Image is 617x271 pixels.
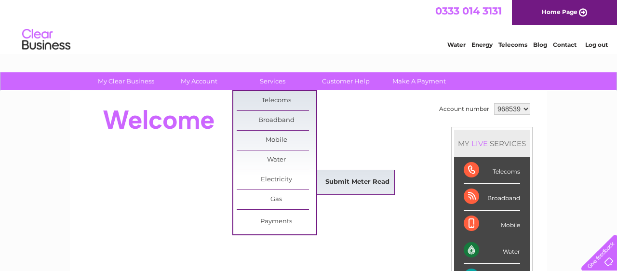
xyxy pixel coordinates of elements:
[237,190,316,209] a: Gas
[233,72,312,90] a: Services
[237,111,316,130] a: Broadband
[237,170,316,190] a: Electricity
[454,130,530,157] div: MY SERVICES
[318,173,397,192] a: Submit Meter Read
[237,91,316,110] a: Telecoms
[553,41,577,48] a: Contact
[81,5,537,47] div: Clear Business is a trading name of Verastar Limited (registered in [GEOGRAPHIC_DATA] No. 3667643...
[471,41,493,48] a: Energy
[464,184,520,210] div: Broadband
[22,25,71,54] img: logo.png
[306,72,386,90] a: Customer Help
[237,131,316,150] a: Mobile
[437,101,492,117] td: Account number
[464,237,520,264] div: Water
[533,41,547,48] a: Blog
[86,72,166,90] a: My Clear Business
[379,72,459,90] a: Make A Payment
[237,212,316,231] a: Payments
[585,41,608,48] a: Log out
[447,41,466,48] a: Water
[464,211,520,237] div: Mobile
[435,5,502,17] a: 0333 014 3131
[498,41,527,48] a: Telecoms
[469,139,490,148] div: LIVE
[237,150,316,170] a: Water
[464,157,520,184] div: Telecoms
[160,72,239,90] a: My Account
